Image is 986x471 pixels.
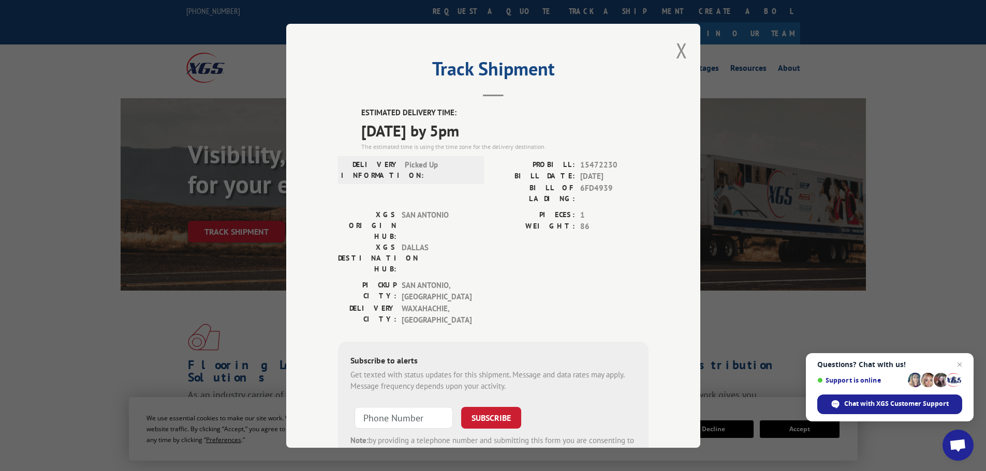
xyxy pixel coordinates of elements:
span: [DATE] [580,171,649,183]
label: PICKUP CITY: [338,279,396,302]
h2: Track Shipment [338,62,649,81]
span: Chat with XGS Customer Support [844,399,949,408]
span: [DATE] by 5pm [361,118,649,142]
div: Open chat [943,430,974,461]
label: XGS DESTINATION HUB: [338,241,396,274]
span: 15472230 [580,159,649,171]
span: SAN ANTONIO , [GEOGRAPHIC_DATA] [402,279,472,302]
input: Phone Number [355,406,453,428]
div: The estimated time is using the time zone for the delivery destination. [361,142,649,151]
label: DELIVERY INFORMATION: [341,159,400,180]
span: Close chat [953,358,966,371]
div: Chat with XGS Customer Support [817,394,962,414]
label: PROBILL: [493,159,575,171]
span: Questions? Chat with us! [817,360,962,369]
span: 86 [580,221,649,233]
label: DELIVERY CITY: [338,302,396,326]
span: DALLAS [402,241,472,274]
div: Get texted with status updates for this shipment. Message and data rates may apply. Message frequ... [350,369,636,392]
div: Subscribe to alerts [350,354,636,369]
label: WEIGHT: [493,221,575,233]
button: Close modal [676,37,687,64]
span: WAXAHACHIE , [GEOGRAPHIC_DATA] [402,302,472,326]
span: 1 [580,209,649,221]
label: BILL DATE: [493,171,575,183]
strong: Note: [350,435,369,445]
label: PIECES: [493,209,575,221]
button: SUBSCRIBE [461,406,521,428]
span: SAN ANTONIO [402,209,472,241]
span: 6FD4939 [580,182,649,204]
span: Support is online [817,376,904,384]
div: by providing a telephone number and submitting this form you are consenting to be contacted by SM... [350,434,636,469]
label: BILL OF LADING: [493,182,575,204]
span: Picked Up [405,159,475,180]
label: ESTIMATED DELIVERY TIME: [361,107,649,119]
label: XGS ORIGIN HUB: [338,209,396,241]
